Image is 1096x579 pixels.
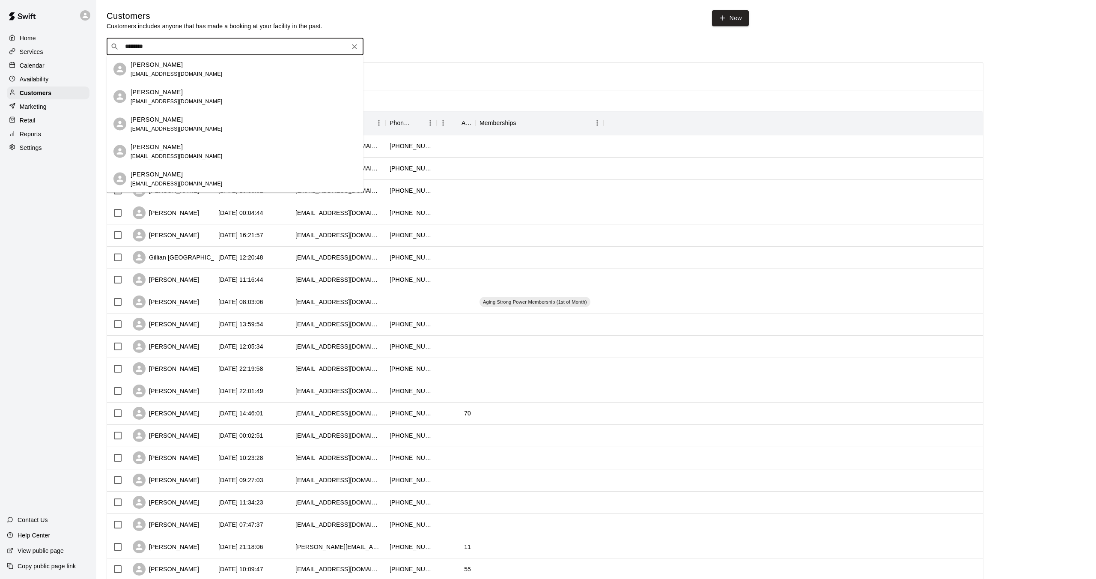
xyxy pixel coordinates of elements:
a: Customers [7,87,89,99]
p: Retail [20,116,36,125]
div: autumncarr0901@gmail.com [295,431,381,440]
div: ames.sarah4@gmail.com [295,543,381,551]
div: +13152430319 [390,476,432,484]
p: Copy public page link [18,562,76,570]
span: [EMAIL_ADDRESS][DOMAIN_NAME] [131,125,223,131]
div: Availability [7,73,89,86]
div: Seren Gardiner [113,118,126,131]
p: Calendar [20,61,45,70]
div: 2025-07-12 11:34:23 [218,498,263,507]
div: Age [462,111,471,135]
div: 2025-07-22 22:01:49 [218,387,263,395]
button: Clear [348,41,360,53]
div: [PERSON_NAME] [133,429,199,442]
a: Calendar [7,59,89,72]
div: Kathleen Gardiner [113,90,126,103]
div: gillianireland9@gmail.com [295,253,381,262]
div: [PERSON_NAME] [133,474,199,486]
div: [PERSON_NAME] [133,563,199,576]
div: +13157309953 [390,520,432,529]
div: Aging Strong Power Membership (1st of Month) [479,297,590,307]
p: Availability [20,75,49,84]
div: [PERSON_NAME] [133,496,199,509]
a: Services [7,45,89,58]
p: Customers [20,89,51,97]
div: +15857647501 [390,164,432,173]
div: kyles530@yahoo.com [295,209,381,217]
div: [PERSON_NAME] [133,518,199,531]
div: [PERSON_NAME] [133,340,199,353]
div: 2025-07-11 21:18:06 [218,543,263,551]
div: Search customers by name or email [107,38,363,55]
p: [PERSON_NAME] [131,142,183,151]
div: [PERSON_NAME] [133,318,199,331]
div: [PERSON_NAME] [133,206,199,219]
div: theresajmclaughlin@gmail.com [295,454,381,462]
div: +13153237595 [390,253,432,262]
span: [EMAIL_ADDRESS][DOMAIN_NAME] [131,180,223,186]
div: 55 [464,565,471,573]
a: Retail [7,114,89,127]
div: Grace Gardiner [113,145,126,158]
div: [PERSON_NAME] [133,407,199,420]
div: colettemarie24@hotmail.com [295,498,381,507]
div: [PERSON_NAME] [133,362,199,375]
p: Marketing [20,102,47,111]
div: Phone Number [390,111,412,135]
button: Sort [450,117,462,129]
div: cstryker3@gmail.com [295,342,381,351]
button: Menu [372,116,385,129]
div: +13152638591 [390,409,432,418]
div: +13152460390 [390,142,432,150]
div: +13157024764 [390,431,432,440]
p: [PERSON_NAME] [131,87,183,96]
a: Home [7,32,89,45]
div: 70 [464,409,471,418]
div: [PERSON_NAME] [133,540,199,553]
div: Memberships [479,111,516,135]
div: 2025-07-22 14:46:01 [218,409,263,418]
div: 2025-07-28 13:59:54 [218,320,263,328]
div: 2025-07-13 09:27:03 [218,476,263,484]
div: 2025-07-22 22:19:58 [218,364,263,373]
div: 2025-07-26 12:05:34 [218,342,263,351]
p: Home [20,34,36,42]
div: 2025-07-29 08:03:06 [218,298,263,306]
h5: Customers [107,10,322,22]
span: [EMAIL_ADDRESS][DOMAIN_NAME] [131,98,223,104]
div: Phone Number [385,111,437,135]
div: 2025-08-04 16:21:57 [218,231,263,239]
div: Patrick Gardiner [113,173,126,185]
div: Email [291,111,385,135]
div: 2025-08-09 00:04:44 [218,209,263,217]
div: tcole12882@yahoo.com [295,275,381,284]
div: powers.lindz@gmail.com [295,387,381,395]
div: mmasters@michellemasters.com [295,298,381,306]
a: Marketing [7,100,89,113]
div: +13152833309 [390,387,432,395]
div: [PERSON_NAME] [133,229,199,242]
div: +13154061048 [390,231,432,239]
button: Menu [424,116,437,129]
div: +13152899904 [390,275,432,284]
div: mog3313@gmail.com [295,320,381,328]
a: Reports [7,128,89,140]
button: Menu [437,116,450,129]
div: 2025-07-12 07:47:37 [218,520,263,529]
span: Aging Strong Power Membership (1st of Month) [479,298,590,305]
div: carebearh2oman@yahoo.com [295,520,381,529]
p: [PERSON_NAME] [131,115,183,124]
span: [EMAIL_ADDRESS][DOMAIN_NAME] [131,71,223,77]
a: Settings [7,141,89,154]
div: [PERSON_NAME] [133,451,199,464]
div: Tracy Gardiner [113,63,126,76]
p: View public page [18,546,64,555]
div: Gillian [GEOGRAPHIC_DATA] [133,251,231,264]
